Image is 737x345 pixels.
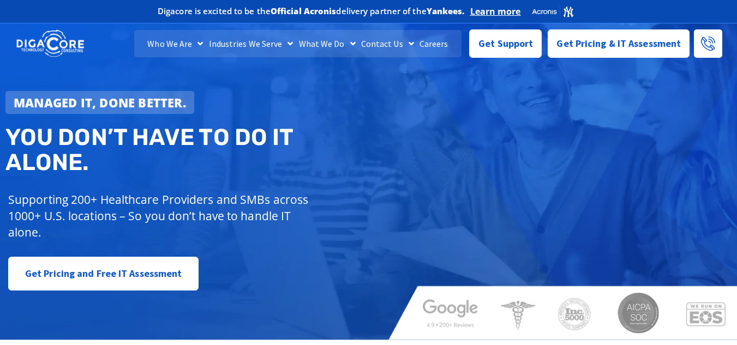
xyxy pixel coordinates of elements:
[470,6,521,17] a: Learn more
[8,191,310,240] p: Supporting 200+ Healthcare Providers and SMBs across 1000+ U.S. locations – So you don’t have to ...
[8,257,199,290] a: Get Pricing and Free IT Assessment
[145,30,206,57] a: Who We Are
[206,30,296,57] a: Industries We Serve
[134,30,462,57] nav: Menu
[417,30,451,57] a: Careers
[358,30,417,57] a: Contact Us
[427,5,465,16] b: Yankees.
[158,7,465,15] h2: Digacore is excited to be the delivery partner of the
[548,29,690,58] a: Get Pricing & IT Assessment
[16,29,84,58] img: DigaCore Technology Consulting
[5,125,377,175] h2: You don’t have to do IT alone.
[556,33,681,55] span: Get Pricing & IT Assessment
[296,30,358,57] a: What We Do
[14,94,186,111] strong: Managed IT, done better.
[478,33,533,55] span: Get Support
[271,5,337,16] b: Official Acronis
[5,91,194,114] a: Managed IT, done better.
[531,5,574,18] img: Acronis
[469,29,542,58] a: Get Support
[25,263,182,285] span: Get Pricing and Free IT Assessment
